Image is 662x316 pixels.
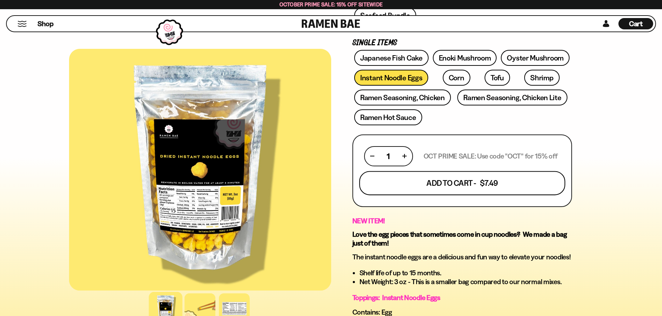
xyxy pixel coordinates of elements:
[352,230,567,247] strong: Love the egg pieces that sometimes come in cup noodles? We made a bag just of them!
[354,109,422,125] a: Ramen Hot Sauce
[387,152,390,161] span: 1
[443,70,470,86] a: Corn
[352,217,385,225] span: NEW ITEM!
[618,16,653,31] div: Cart
[501,50,570,66] a: Oyster Mushroom
[279,1,383,8] span: October Prime Sale: 15% off Sitewide
[629,19,643,28] span: Cart
[17,21,27,27] button: Mobile Menu Trigger
[38,18,53,29] a: Shop
[354,90,451,105] a: Ramen Seasoning, Chicken
[433,50,497,66] a: Enoki Mushroom
[38,19,53,29] span: Shop
[352,253,572,262] p: The instant noodle eggs are a delicious and fun way to elevate your noodles!
[354,50,429,66] a: Japanese Fish Cake
[360,277,572,286] li: Net Weight: 3 oz - This is a smaller bag compared to our normal mixes.
[352,40,572,46] p: Single Items
[485,70,510,86] a: Tofu
[424,152,558,161] p: OCT PRIME SALE: Use code "OCT" for 15% off
[360,269,572,277] li: Shelf life of up to 15 months.
[352,293,440,302] span: Toppings: Instant Noodle Eggs
[524,70,559,86] a: Shrimp
[359,171,565,195] button: Add To Cart - $7.49
[457,90,567,105] a: Ramen Seasoning, Chicken Lite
